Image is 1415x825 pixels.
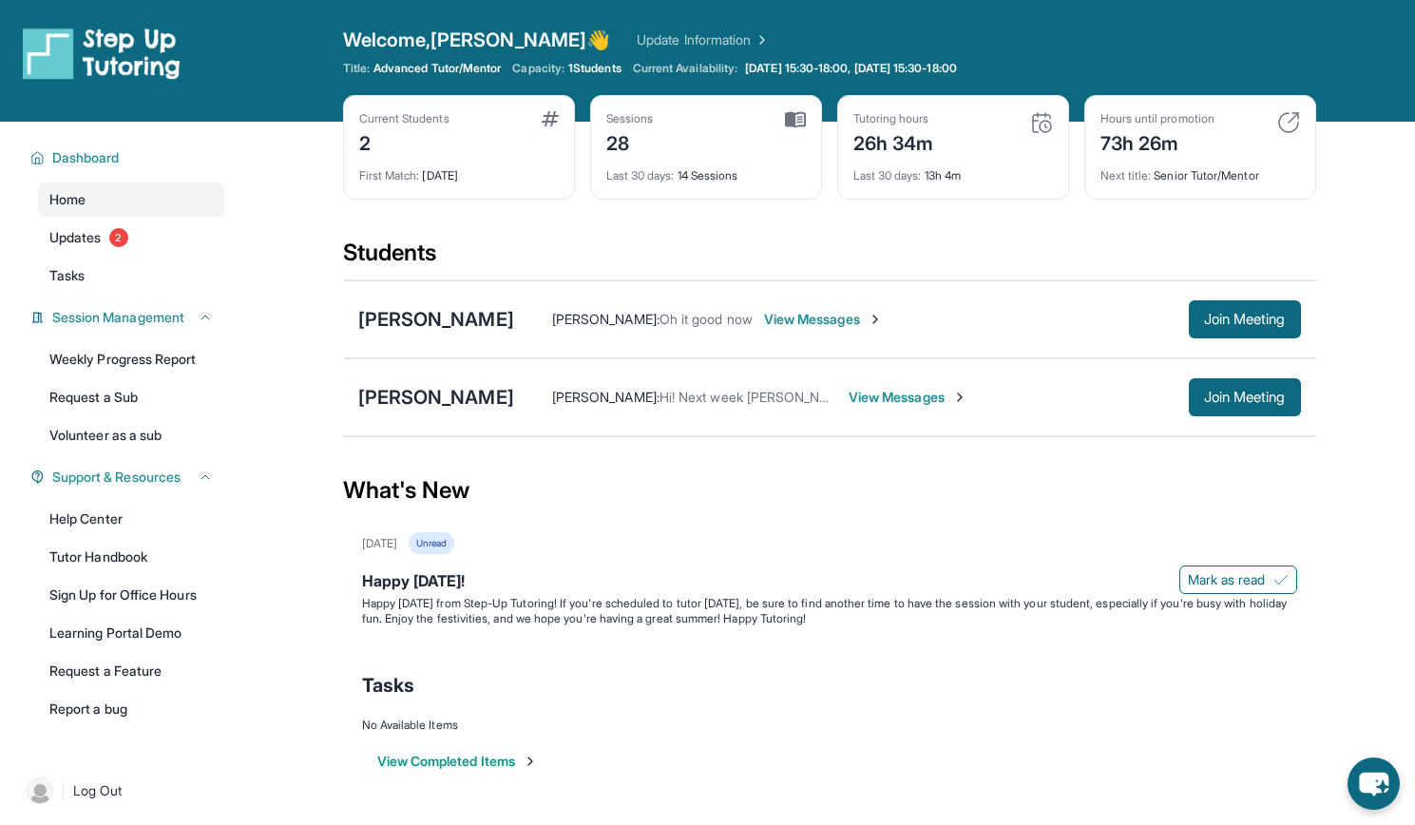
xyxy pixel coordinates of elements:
button: View Completed Items [377,752,538,771]
span: Tasks [49,266,85,285]
span: Support & Resources [52,468,181,487]
button: Mark as read [1179,566,1297,594]
button: Dashboard [45,148,213,167]
div: Senior Tutor/Mentor [1100,157,1300,183]
div: Hours until promotion [1100,111,1214,126]
a: Volunteer as a sub [38,418,224,452]
button: chat-button [1348,758,1400,810]
div: 14 Sessions [606,157,806,183]
span: View Messages [849,388,967,407]
a: [DATE] 15:30-18:00, [DATE] 15:30-18:00 [741,61,961,76]
div: [PERSON_NAME] [358,384,514,411]
div: [DATE] [362,536,397,551]
span: Welcome, [PERSON_NAME] 👋 [343,27,611,53]
span: Current Availability: [633,61,737,76]
a: |Log Out [19,770,224,812]
span: Advanced Tutor/Mentor [373,61,501,76]
a: Help Center [38,502,224,536]
img: card [1277,111,1300,134]
img: card [1030,111,1053,134]
span: Updates [49,228,102,247]
span: [PERSON_NAME] : [552,311,660,327]
span: Join Meeting [1204,314,1286,325]
button: Session Management [45,308,213,327]
span: Mark as read [1188,570,1266,589]
span: Dashboard [52,148,120,167]
div: Sessions [606,111,654,126]
p: Happy [DATE] from Step-Up Tutoring! If you're scheduled to tutor [DATE], be sure to find another ... [362,596,1297,626]
span: Join Meeting [1204,392,1286,403]
span: Title: [343,61,370,76]
a: Updates2 [38,221,224,255]
button: Support & Resources [45,468,213,487]
span: Next title : [1100,168,1152,182]
a: Weekly Progress Report [38,342,224,376]
div: 13h 4m [853,157,1053,183]
a: Update Information [637,30,770,49]
span: Tasks [362,672,414,699]
a: Learning Portal Demo [38,616,224,650]
div: 26h 34m [853,126,934,157]
div: Happy [DATE]! [362,569,1297,596]
img: card [542,111,559,126]
div: No Available Items [362,718,1297,733]
div: Students [343,238,1316,279]
div: 28 [606,126,654,157]
img: Mark as read [1273,572,1289,587]
a: Sign Up for Office Hours [38,578,224,612]
img: Chevron-Right [868,312,883,327]
span: 1 Students [568,61,621,76]
img: card [785,111,806,128]
span: Log Out [73,781,123,800]
img: Chevron Right [751,30,770,49]
div: What's New [343,449,1316,532]
button: Join Meeting [1189,378,1301,416]
a: Request a Feature [38,654,224,688]
div: Current Students [359,111,449,126]
span: View Messages [764,310,883,329]
span: Session Management [52,308,184,327]
span: Capacity: [512,61,564,76]
div: Unread [409,532,454,554]
span: [PERSON_NAME] : [552,389,660,405]
span: 2 [109,228,128,247]
span: Last 30 days : [606,168,675,182]
div: 2 [359,126,449,157]
div: [DATE] [359,157,559,183]
a: Home [38,182,224,217]
img: user-img [27,777,53,804]
span: First Match : [359,168,420,182]
a: Request a Sub [38,380,224,414]
div: 73h 26m [1100,126,1214,157]
button: Join Meeting [1189,300,1301,338]
a: Report a bug [38,692,224,726]
div: Tutoring hours [853,111,934,126]
span: Home [49,190,86,209]
a: Tutor Handbook [38,540,224,574]
span: Oh it good now [660,311,753,327]
span: [DATE] 15:30-18:00, [DATE] 15:30-18:00 [745,61,957,76]
span: | [61,779,66,802]
img: logo [23,27,181,80]
a: Tasks [38,259,224,293]
span: Last 30 days : [853,168,922,182]
img: Chevron-Right [952,390,967,405]
div: [PERSON_NAME] [358,306,514,333]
